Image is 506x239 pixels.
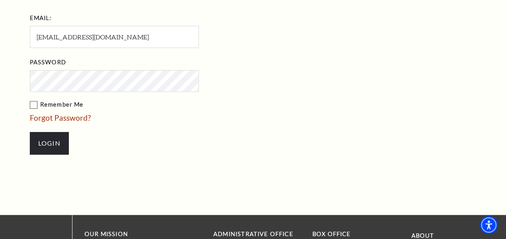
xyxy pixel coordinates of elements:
[411,232,434,239] a: About
[30,26,199,48] input: Required
[30,113,91,122] a: Forgot Password?
[30,13,52,23] label: Email:
[30,132,69,155] input: Submit button
[30,100,279,110] label: Remember Me
[30,58,66,68] label: Password
[480,216,498,234] div: Accessibility Menu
